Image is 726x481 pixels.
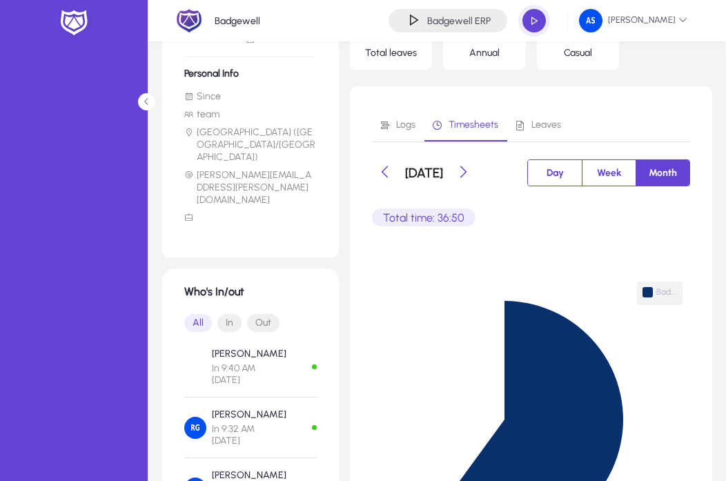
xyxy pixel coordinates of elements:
[212,469,286,481] p: [PERSON_NAME]
[405,165,443,181] h3: [DATE]
[528,160,582,186] button: Day
[396,120,415,130] span: Logs
[582,160,636,186] button: Week
[212,409,286,420] p: [PERSON_NAME]
[212,362,286,386] span: In 9:40 AM [DATE]
[449,120,498,130] span: Timesheets
[212,423,286,446] span: In 9:32 AM [DATE]
[656,287,677,297] span: Badgewell ERP
[454,47,514,59] p: Annual
[57,8,91,37] img: white-logo.png
[184,285,317,298] h1: Who's In/out
[640,160,685,186] span: Month
[372,208,475,226] p: Total time: 36:50
[636,160,689,186] button: Month
[568,8,698,33] button: [PERSON_NAME]
[184,108,317,121] li: team
[579,9,687,32] span: [PERSON_NAME]
[424,108,507,141] a: Timesheets
[531,120,561,130] span: Leaves
[184,90,317,103] li: Since
[184,314,212,332] button: All
[589,160,629,186] span: Week
[642,288,677,300] span: Badgewell ERP
[579,9,602,32] img: 100.png
[548,47,608,59] p: Casual
[184,169,317,206] li: [PERSON_NAME][EMAIL_ADDRESS][PERSON_NAME][DOMAIN_NAME]
[427,15,491,27] h4: Badgewell ERP
[215,15,260,27] p: Badgewell
[538,160,572,186] span: Day
[184,417,206,439] img: Ramez Garas
[361,47,421,59] p: Total leaves
[247,314,279,332] button: Out
[184,126,317,164] li: [GEOGRAPHIC_DATA] ([GEOGRAPHIC_DATA]/[GEOGRAPHIC_DATA])
[184,356,206,378] img: Mahmoud Samy
[217,314,242,332] button: In
[507,108,570,141] a: Leaves
[184,309,317,337] mat-button-toggle-group: Font Style
[176,8,202,34] img: 2.png
[372,108,424,141] a: Logs
[212,348,286,360] p: [PERSON_NAME]
[184,68,317,79] h6: Personal Info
